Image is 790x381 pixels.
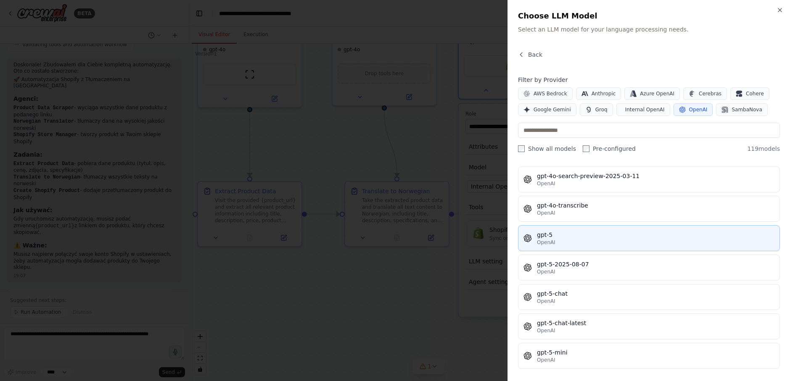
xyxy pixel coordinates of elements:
input: Show all models [518,145,525,152]
label: Pre-configured [583,145,636,153]
span: SambaNova [732,106,762,113]
button: Internal OpenAI [616,103,670,116]
button: AWS Bedrock [518,87,573,100]
span: 119 models [747,145,780,153]
button: gpt-5-2025-08-07OpenAI [518,255,780,281]
button: Groq [580,103,613,116]
h4: Filter by Provider [518,76,780,84]
span: Groq [595,106,608,113]
span: Azure OpenAI [640,90,674,97]
span: OpenAI [537,239,555,246]
span: Google Gemini [534,106,571,113]
button: Google Gemini [518,103,576,116]
button: OpenAI [674,103,713,116]
button: gpt-5-chatOpenAI [518,284,780,310]
button: gpt-5OpenAI [518,225,780,251]
div: gpt-4o-transcribe [537,201,774,210]
span: Cohere [746,90,764,97]
div: gpt-5 [537,231,774,239]
div: gpt-5-mini [537,348,774,357]
button: gpt-5-chat-latestOpenAI [518,313,780,339]
button: gpt-4o-search-preview-2025-03-11OpenAI [518,166,780,192]
button: Cerebras [683,87,727,100]
p: Select an LLM model for your language processing needs. [518,25,780,34]
div: gpt-5-2025-08-07 [537,260,774,268]
span: AWS Bedrock [534,90,567,97]
button: Back [518,50,542,59]
span: OpenAI [537,357,555,363]
span: Cerebras [699,90,721,97]
span: OpenAI [537,298,555,305]
button: Anthropic [576,87,621,100]
div: gpt-5-chat [537,289,774,298]
h2: Choose LLM Model [518,10,780,22]
button: gpt-5-miniOpenAI [518,343,780,369]
span: OpenAI [689,106,708,113]
label: Show all models [518,145,576,153]
div: gpt-5-chat-latest [537,319,774,327]
button: Cohere [730,87,769,100]
span: Anthropic [592,90,616,97]
span: Internal OpenAI [625,106,665,113]
span: Back [528,50,542,59]
button: Azure OpenAI [624,87,680,100]
button: gpt-4o-transcribeOpenAI [518,196,780,222]
span: OpenAI [537,327,555,334]
button: SambaNova [716,103,767,116]
div: gpt-4o-search-preview-2025-03-11 [537,172,774,180]
span: OpenAI [537,180,555,187]
span: OpenAI [537,210,555,216]
span: OpenAI [537,268,555,275]
input: Pre-configured [583,145,589,152]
